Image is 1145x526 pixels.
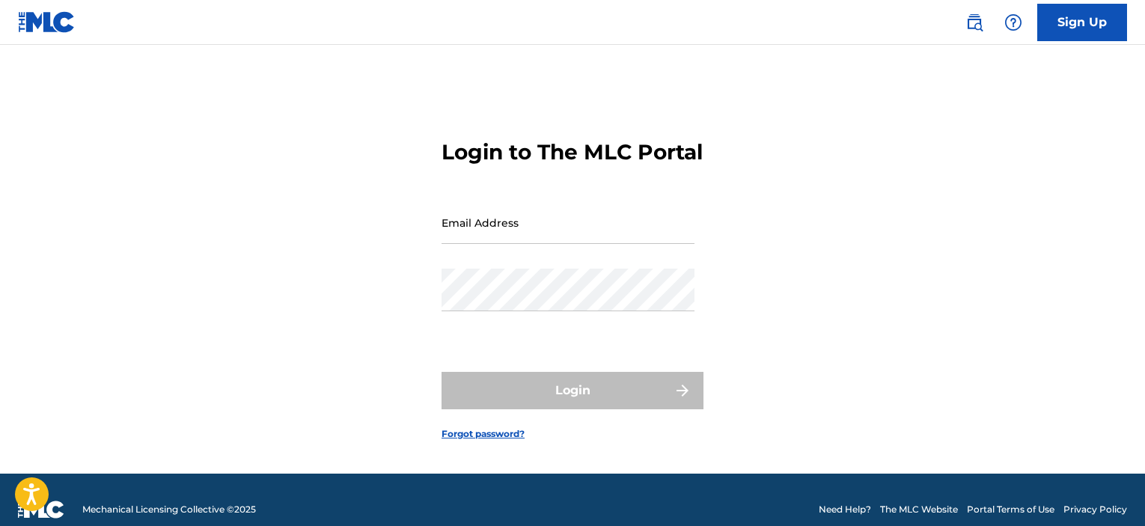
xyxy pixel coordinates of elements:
img: MLC Logo [18,11,76,33]
a: Forgot password? [442,427,525,441]
iframe: Chat Widget [1070,454,1145,526]
span: Mechanical Licensing Collective © 2025 [82,503,256,516]
img: help [1004,13,1022,31]
a: Public Search [959,7,989,37]
a: Need Help? [819,503,871,516]
a: Portal Terms of Use [967,503,1054,516]
a: Privacy Policy [1063,503,1127,516]
div: Help [998,7,1028,37]
h3: Login to The MLC Portal [442,139,703,165]
img: logo [18,501,64,519]
img: search [965,13,983,31]
a: Sign Up [1037,4,1127,41]
a: The MLC Website [880,503,958,516]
